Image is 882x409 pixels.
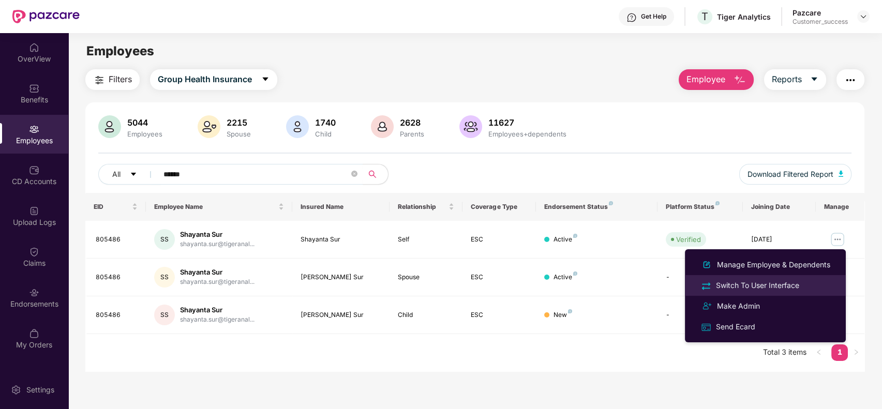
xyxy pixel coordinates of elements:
span: left [816,349,822,355]
img: svg+xml;base64,PHN2ZyB4bWxucz0iaHR0cDovL3d3dy53My5vcmcvMjAwMC9zdmciIHdpZHRoPSI4IiBoZWlnaHQ9IjgiIH... [573,271,577,276]
img: svg+xml;base64,PHN2ZyB4bWxucz0iaHR0cDovL3d3dy53My5vcmcvMjAwMC9zdmciIHhtbG5zOnhsaW5rPSJodHRwOi8vd3... [700,259,713,271]
button: search [363,164,388,185]
img: svg+xml;base64,PHN2ZyB4bWxucz0iaHR0cDovL3d3dy53My5vcmcvMjAwMC9zdmciIHdpZHRoPSIyNCIgaGVpZ2h0PSIyNC... [844,74,857,86]
div: shayanta.sur@tigeranal... [180,277,255,287]
div: Manage Employee & Dependents [715,259,832,270]
div: ESC [471,235,527,245]
img: svg+xml;base64,PHN2ZyBpZD0iRW1wbG95ZWVzIiB4bWxucz0iaHR0cDovL3d3dy53My5vcmcvMjAwMC9zdmciIHdpZHRoPS... [29,124,39,134]
img: svg+xml;base64,PHN2ZyB4bWxucz0iaHR0cDovL3d3dy53My5vcmcvMjAwMC9zdmciIHdpZHRoPSI4IiBoZWlnaHQ9IjgiIH... [573,234,577,238]
img: svg+xml;base64,PHN2ZyBpZD0iRW5kb3JzZW1lbnRzIiB4bWxucz0iaHR0cDovL3d3dy53My5vcmcvMjAwMC9zdmciIHdpZH... [29,287,39,298]
span: EID [94,203,130,211]
span: search [363,170,383,178]
img: svg+xml;base64,PHN2ZyB4bWxucz0iaHR0cDovL3d3dy53My5vcmcvMjAwMC9zdmciIHdpZHRoPSIxNiIgaGVpZ2h0PSIxNi... [700,322,712,333]
div: Employees [125,130,165,138]
div: ESC [471,272,527,282]
span: right [853,349,859,355]
img: svg+xml;base64,PHN2ZyBpZD0iSGVscC0zMngzMiIgeG1sbnM9Imh0dHA6Ly93d3cudzMub3JnLzIwMDAvc3ZnIiB3aWR0aD... [626,12,637,23]
img: svg+xml;base64,PHN2ZyBpZD0iQmVuZWZpdHMiIHhtbG5zPSJodHRwOi8vd3d3LnczLm9yZy8yMDAwL3N2ZyIgd2lkdGg9Ij... [29,83,39,94]
button: Filters [85,69,140,90]
li: 1 [831,344,848,361]
span: Employee [686,73,725,86]
div: 5044 [125,117,165,128]
div: Shayanta Sur [180,267,255,277]
div: Endorsement Status [544,203,649,211]
li: Total 3 items [763,344,806,361]
a: 1 [831,344,848,360]
div: Spouse [398,272,454,282]
button: Download Filtered Report [739,164,852,185]
th: Coverage Type [462,193,535,221]
th: Employee Name [146,193,292,221]
div: Self [398,235,454,245]
div: 2628 [398,117,426,128]
button: Reportscaret-down [764,69,826,90]
div: 11627 [486,117,569,128]
div: Get Help [641,12,666,21]
div: ESC [471,310,527,320]
span: caret-down [261,75,270,84]
div: Active [554,272,577,282]
img: svg+xml;base64,PHN2ZyBpZD0iTXlfT3JkZXJzIiBkYXRhLW5hbWU9Ik15IE9yZGVycyIgeG1sbnM9Imh0dHA6Ly93d3cudz... [29,328,39,339]
div: Verified [676,234,701,245]
span: Group Health Insurance [158,73,252,86]
span: close-circle [351,170,357,179]
div: 805486 [96,235,138,245]
div: SS [154,229,175,250]
div: Parents [398,130,426,138]
div: Active [554,235,577,245]
img: svg+xml;base64,PHN2ZyBpZD0iQ2xhaW0iIHhtbG5zPSJodHRwOi8vd3d3LnczLm9yZy8yMDAwL3N2ZyIgd2lkdGg9IjIwIi... [29,247,39,257]
span: Employees [86,43,154,58]
img: svg+xml;base64,PHN2ZyB4bWxucz0iaHR0cDovL3d3dy53My5vcmcvMjAwMC9zdmciIHhtbG5zOnhsaW5rPSJodHRwOi8vd3... [734,74,746,86]
th: Joining Date [743,193,816,221]
div: Settings [23,385,57,395]
img: New Pazcare Logo [12,10,80,23]
img: svg+xml;base64,PHN2ZyBpZD0iVXBkYXRlZCIgeG1sbnM9Imh0dHA6Ly93d3cudzMub3JnLzIwMDAvc3ZnIiB3aWR0aD0iMj... [29,369,39,380]
img: svg+xml;base64,PHN2ZyBpZD0iVXBsb2FkX0xvZ3MiIGRhdGEtbmFtZT0iVXBsb2FkIExvZ3MiIHhtbG5zPSJodHRwOi8vd3... [29,206,39,216]
th: Manage [816,193,864,221]
div: Send Ecard [714,321,757,332]
img: svg+xml;base64,PHN2ZyB4bWxucz0iaHR0cDovL3d3dy53My5vcmcvMjAwMC9zdmciIHdpZHRoPSIyNCIgaGVpZ2h0PSIyNC... [93,74,106,86]
div: New [554,310,572,320]
div: Child [398,310,454,320]
div: 805486 [96,310,138,320]
div: [DATE] [751,235,808,245]
td: - [657,296,743,334]
li: Previous Page [811,344,827,361]
span: close-circle [351,171,357,177]
img: svg+xml;base64,PHN2ZyB4bWxucz0iaHR0cDovL3d3dy53My5vcmcvMjAwMC9zdmciIHhtbG5zOnhsaW5rPSJodHRwOi8vd3... [98,115,121,138]
img: svg+xml;base64,PHN2ZyB4bWxucz0iaHR0cDovL3d3dy53My5vcmcvMjAwMC9zdmciIHhtbG5zOnhsaW5rPSJodHRwOi8vd3... [371,115,394,138]
div: [PERSON_NAME] Sur [301,272,381,282]
div: Make Admin [715,300,762,312]
div: 1740 [313,117,338,128]
button: right [848,344,864,361]
div: Switch To User Interface [714,280,801,291]
span: caret-down [130,171,137,179]
th: Relationship [390,193,462,221]
button: left [811,344,827,361]
img: svg+xml;base64,PHN2ZyB4bWxucz0iaHR0cDovL3d3dy53My5vcmcvMjAwMC9zdmciIHdpZHRoPSI4IiBoZWlnaHQ9IjgiIH... [715,201,720,205]
div: 2215 [225,117,253,128]
span: T [701,10,708,23]
img: svg+xml;base64,PHN2ZyB4bWxucz0iaHR0cDovL3d3dy53My5vcmcvMjAwMC9zdmciIHhtbG5zOnhsaW5rPSJodHRwOi8vd3... [459,115,482,138]
li: Next Page [848,344,864,361]
button: Group Health Insurancecaret-down [150,69,277,90]
span: Filters [109,73,132,86]
img: manageButton [829,231,846,248]
div: [PERSON_NAME] Sur [301,310,381,320]
img: svg+xml;base64,PHN2ZyBpZD0iU2V0dGluZy0yMHgyMCIgeG1sbnM9Imh0dHA6Ly93d3cudzMub3JnLzIwMDAvc3ZnIiB3aW... [11,385,21,395]
div: Child [313,130,338,138]
img: svg+xml;base64,PHN2ZyB4bWxucz0iaHR0cDovL3d3dy53My5vcmcvMjAwMC9zdmciIHhtbG5zOnhsaW5rPSJodHRwOi8vd3... [198,115,220,138]
div: Tiger Analytics [717,12,771,22]
button: Employee [679,69,754,90]
div: 805486 [96,272,138,282]
th: Insured Name [292,193,390,221]
span: Employee Name [154,203,276,211]
img: svg+xml;base64,PHN2ZyB4bWxucz0iaHR0cDovL3d3dy53My5vcmcvMjAwMC9zdmciIHdpZHRoPSIyNCIgaGVpZ2h0PSIyNC... [700,300,713,312]
div: SS [154,267,175,287]
div: Employees+dependents [486,130,569,138]
img: svg+xml;base64,PHN2ZyB4bWxucz0iaHR0cDovL3d3dy53My5vcmcvMjAwMC9zdmciIHhtbG5zOnhsaW5rPSJodHRwOi8vd3... [286,115,309,138]
span: Download Filtered Report [748,169,833,180]
img: svg+xml;base64,PHN2ZyB4bWxucz0iaHR0cDovL3d3dy53My5vcmcvMjAwMC9zdmciIHdpZHRoPSI4IiBoZWlnaHQ9IjgiIH... [568,309,572,313]
span: All [112,169,121,180]
img: svg+xml;base64,PHN2ZyB4bWxucz0iaHR0cDovL3d3dy53My5vcmcvMjAwMC9zdmciIHhtbG5zOnhsaW5rPSJodHRwOi8vd3... [839,171,844,177]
